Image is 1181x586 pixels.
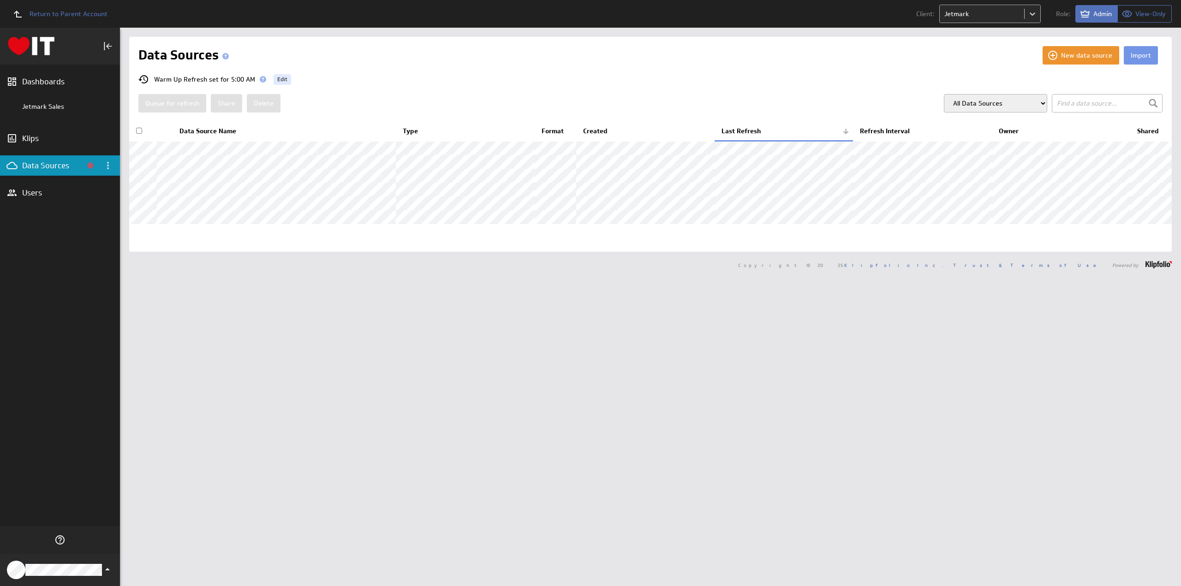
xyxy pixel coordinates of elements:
div: Help [52,532,68,548]
th: Data Source Name [173,122,396,141]
th: Shared [1130,122,1172,141]
div: Data Sources menu [100,158,116,173]
span: View-Only [1135,10,1166,18]
span: Client: [916,11,935,17]
th: Type [396,122,534,141]
th: Refresh Interval [853,122,991,141]
button: View as Admin [1075,5,1118,23]
div: View data source errors [84,160,96,172]
div: Collapse [100,38,116,54]
th: Format [535,122,576,141]
a: Klipfolio Inc. [844,262,943,268]
span: Copyright © 2025 [738,263,943,267]
span: Admin [1093,10,1112,18]
button: Queue for refresh [138,94,206,112]
div: Data Sources [22,160,83,171]
button: Delete [247,94,280,112]
input: Find a data source... [1052,94,1163,112]
button: Share [211,94,242,112]
span: Role: [1056,11,1071,17]
div: Jetmark [944,11,969,17]
img: Klipfolio logo [8,37,54,55]
div: Dashboards [22,77,98,87]
button: View as View-Only [1118,5,1172,23]
th: Last Refresh [715,122,853,141]
div: Go to Dashboards [8,37,54,55]
a: Return to Parent Account [7,4,107,24]
button: Import [1124,46,1158,65]
th: Owner [992,122,1130,141]
span: Return to Parent Account [30,11,107,17]
div: Klips [22,133,98,143]
div: Jetmark Sales [22,102,115,111]
span: Warm Up Refresh set for 5:00 AM [154,76,255,83]
div: Users [22,188,98,198]
button: New data source [1043,46,1119,65]
h1: Data Sources [138,46,233,65]
th: Created [576,122,715,141]
a: Trust & Terms of Use [953,262,1103,268]
span: Powered by [1112,263,1139,267]
span: Edit [277,74,287,85]
img: logo-footer.png [1145,261,1172,268]
button: Edit [274,74,291,85]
